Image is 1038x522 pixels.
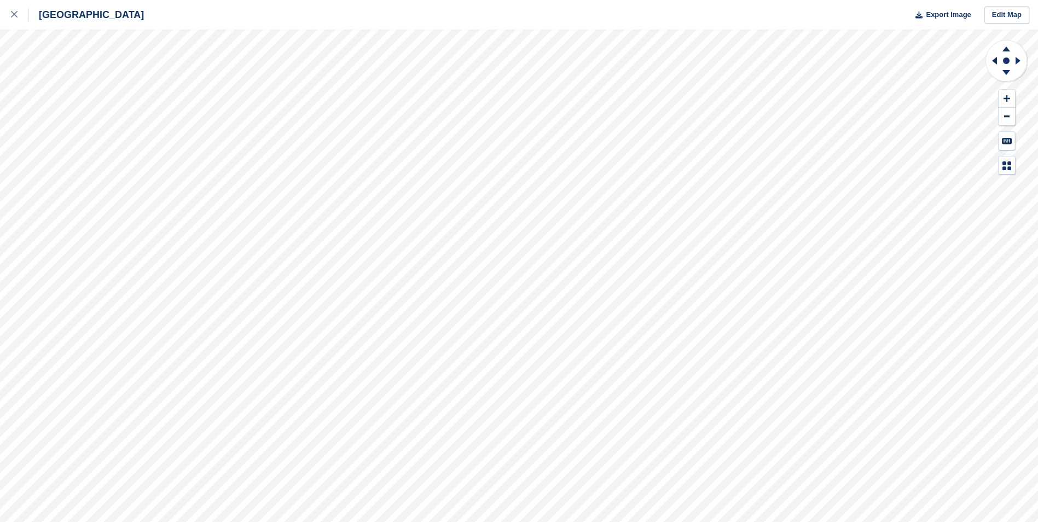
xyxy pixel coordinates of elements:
button: Keyboard Shortcuts [999,132,1015,150]
button: Export Image [909,6,971,24]
button: Zoom Out [999,108,1015,126]
span: Export Image [926,9,971,20]
button: Zoom In [999,90,1015,108]
button: Map Legend [999,156,1015,175]
a: Edit Map [984,6,1029,24]
div: [GEOGRAPHIC_DATA] [29,8,144,21]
